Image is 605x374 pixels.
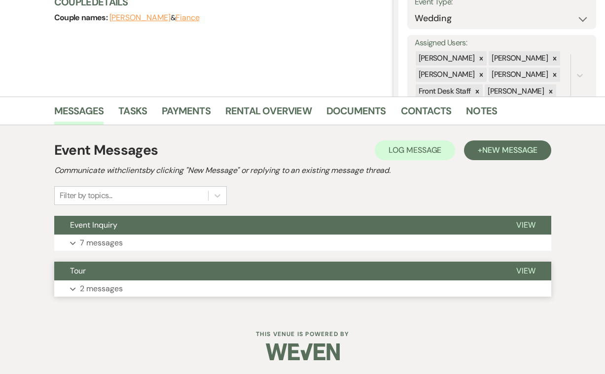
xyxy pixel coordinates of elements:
[54,235,551,251] button: 7 messages
[516,220,535,230] span: View
[80,237,123,249] p: 7 messages
[401,103,452,125] a: Contacts
[162,103,211,125] a: Payments
[516,266,535,276] span: View
[326,103,386,125] a: Documents
[415,36,589,50] label: Assigned Users:
[54,103,104,125] a: Messages
[109,13,200,23] span: &
[225,103,312,125] a: Rental Overview
[109,14,171,22] button: [PERSON_NAME]
[489,51,549,66] div: [PERSON_NAME]
[80,282,123,295] p: 2 messages
[70,266,86,276] span: Tour
[54,12,109,23] span: Couple names:
[54,140,158,161] h1: Event Messages
[266,335,340,369] img: Weven Logo
[416,68,476,82] div: [PERSON_NAME]
[500,216,551,235] button: View
[489,68,549,82] div: [PERSON_NAME]
[485,84,545,99] div: [PERSON_NAME]
[416,51,476,66] div: [PERSON_NAME]
[54,165,551,176] h2: Communicate with clients by clicking "New Message" or replying to an existing message thread.
[54,262,500,280] button: Tour
[60,190,112,202] div: Filter by topics...
[70,220,117,230] span: Event Inquiry
[464,140,551,160] button: +New Message
[375,140,455,160] button: Log Message
[118,103,147,125] a: Tasks
[176,14,200,22] button: Fiance
[466,103,497,125] a: Notes
[500,262,551,280] button: View
[482,145,537,155] span: New Message
[416,84,472,99] div: Front Desk Staff
[54,216,500,235] button: Event Inquiry
[389,145,441,155] span: Log Message
[54,280,551,297] button: 2 messages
